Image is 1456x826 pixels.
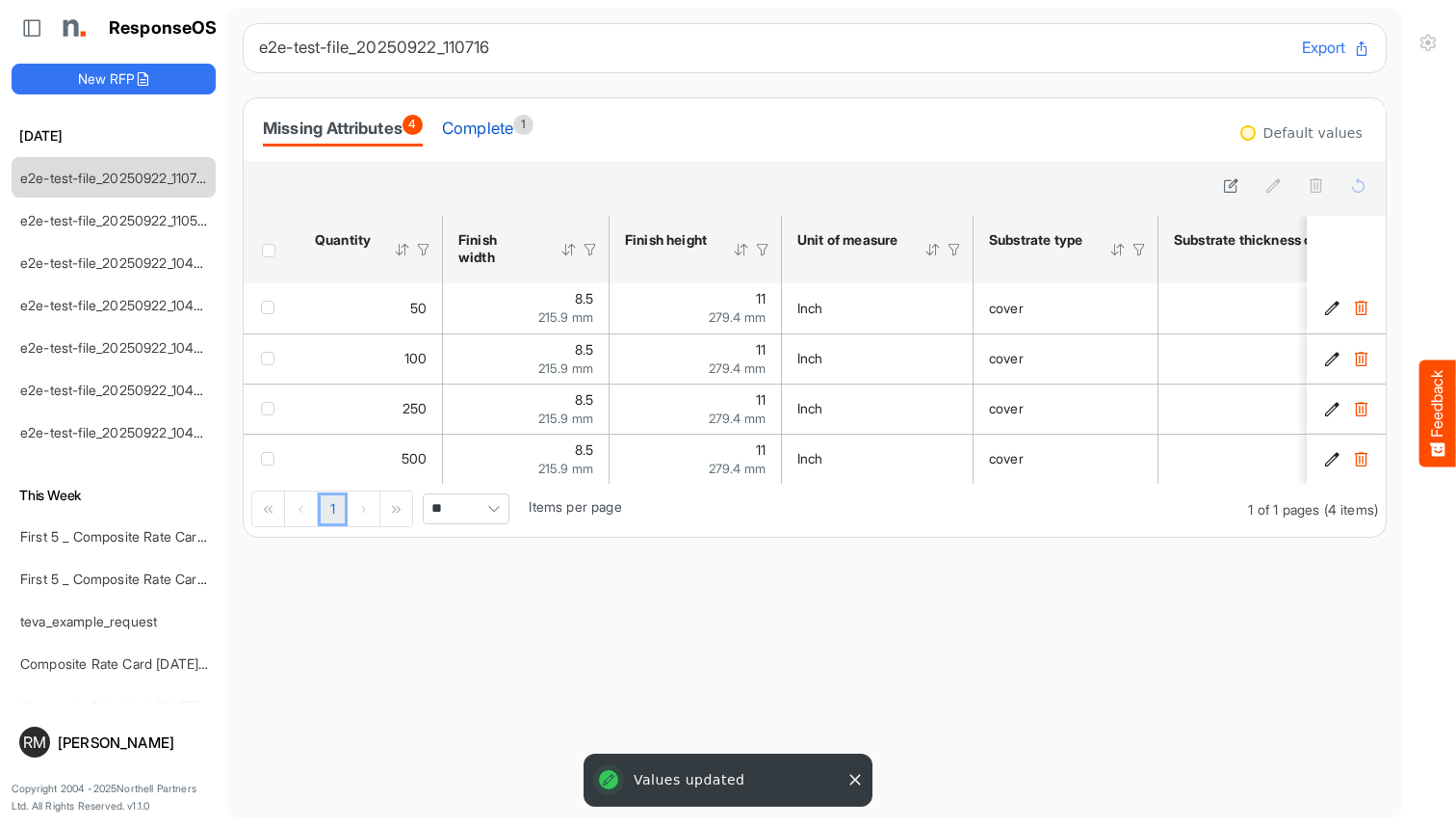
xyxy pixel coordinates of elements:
[513,115,533,135] span: 1
[109,18,218,39] h1: ResponseOS
[12,485,216,506] h6: This Week
[58,735,208,750] div: [PERSON_NAME]
[1158,434,1444,484] td: 80 is template cell Column Header httpsnorthellcomontologiesmapping-rulesmaterialhasmaterialthick...
[529,498,621,515] span: Items per page
[1351,449,1370,468] button: Delete
[754,241,771,258] div: Filter Icon
[12,64,216,94] button: New RFP
[244,283,299,333] td: checkbox
[797,300,823,316] span: Inch
[402,450,427,466] span: 500
[12,781,216,814] p: Copyright 2004 - 2025 Northell Partners Ltd. All Rights Reserved. v 1.1.0
[610,384,782,434] td: 11 is template cell Column Header httpsnorthellcomontologiesmapping-rulesmeasurementhasfinishsize...
[1322,349,1341,368] button: Edit
[443,283,610,333] td: 8.5 is template cell Column Header httpsnorthellcomontologiesmapping-rulesmeasurementhasfinishsiz...
[1322,299,1341,318] button: Edit
[244,484,1386,537] div: Pager Container
[1351,349,1370,368] button: Delete
[318,493,348,527] a: Page 1 of 1 Pages
[587,758,869,803] div: Values updated
[575,290,593,306] span: 8.5
[974,384,1158,434] td: cover is template cell Column Header httpsnorthellcomontologiesmapping-rulesmaterialhassubstratem...
[380,492,412,526] div: Go to last page
[20,339,217,356] a: e2e-test-file_20250922_104733
[1131,241,1148,258] div: Filter Icon
[538,411,593,426] span: 215.9 mm
[538,360,593,376] span: 215.9 mm
[974,434,1158,484] td: cover is template cell Column Header httpsnorthellcomontologiesmapping-rulesmaterialhassubstratem...
[1158,384,1444,434] td: 80 is template cell Column Header httpsnorthellcomontologiesmapping-rulesmaterialhasmaterialthick...
[1307,283,1390,333] td: 542a085a-4671-4c52-a574-cff03cf332d5 is template cell Column Header
[1302,36,1370,61] button: Export
[458,231,535,266] div: Finish width
[20,382,220,398] a: e2e-test-file_20250922_104604
[423,493,509,524] span: Pagerdropdown
[610,434,782,484] td: 11 is template cell Column Header httpsnorthellcomontologiesmapping-rulesmeasurementhasfinishsize...
[1158,283,1444,333] td: 80 is template cell Column Header httpsnorthellcomontologiesmapping-rulesmaterialhasmaterialthick...
[20,170,210,186] a: e2e-test-file_20250922_110716
[575,341,593,358] span: 8.5
[20,212,214,228] a: e2e-test-file_20250922_110529
[756,290,766,306] span: 11
[12,125,216,147] h6: [DATE]
[20,424,215,440] a: e2e-test-file_20250922_104513
[1307,384,1390,434] td: f6576914-7025-47d7-a3ca-a553d3d939ce is template cell Column Header
[538,461,593,476] span: 215.9 mm
[709,309,766,325] span: 279.4 mm
[1419,360,1456,466] button: Feedback
[244,434,299,484] td: checkbox
[1248,501,1319,518] span: 1 of 1 pages
[797,400,823,416] span: Inch
[20,571,271,587] a: First 5 _ Composite Rate Card [DATE] (2)
[1307,333,1390,384] td: 9daecfd4-4df8-4887-9702-2cfa4c7c9ddf is template cell Column Header
[1263,126,1363,140] div: Default values
[443,333,610,384] td: 8.5 is template cell Column Header httpsnorthellcomontologiesmapping-rulesmeasurementhasfinishsiz...
[782,283,974,333] td: Inch is template cell Column Header httpsnorthellcomontologiesmapping-rulesmeasurementhasunitofme...
[989,231,1084,249] div: Substrate type
[989,300,1024,316] span: cover
[403,400,427,416] span: 250
[575,391,593,408] span: 8.5
[263,115,423,142] div: Missing Attributes
[244,216,299,283] th: Header checkbox
[20,254,215,271] a: e2e-test-file_20250922_104951
[410,300,427,316] span: 50
[1322,449,1341,468] button: Edit
[443,384,610,434] td: 8.5 is template cell Column Header httpsnorthellcomontologiesmapping-rulesmeasurementhasfinishsiz...
[610,283,782,333] td: 11 is template cell Column Header httpsnorthellcomontologiesmapping-rulesmeasurementhasfinishsize...
[797,450,823,466] span: Inch
[756,341,766,358] span: 11
[20,528,271,545] a: First 5 _ Composite Rate Card [DATE] (2)
[299,434,443,484] td: 500 is template cell Column Header httpsnorthellcomontologiesmapping-rulesorderhasquantity
[974,333,1158,384] td: cover is template cell Column Header httpsnorthellcomontologiesmapping-rulesmaterialhassubstratem...
[989,400,1024,416] span: cover
[756,391,766,408] span: 11
[1324,501,1378,518] span: (4 items)
[20,655,248,672] a: Composite Rate Card [DATE]_smaller
[443,434,610,484] td: 8.5 is template cell Column Header httpsnorthellcomontologiesmapping-rulesmeasurementhasfinishsiz...
[845,770,865,789] button: Close
[782,333,974,384] td: Inch is template cell Column Header httpsnorthellcomontologiesmapping-rulesmeasurementhasunitofme...
[782,434,974,484] td: Inch is template cell Column Header httpsnorthellcomontologiesmapping-rulesmeasurementhasunitofme...
[797,231,899,249] div: Unit of measure
[1351,399,1370,418] button: Delete
[1174,231,1370,249] div: Substrate thickness or weight
[989,350,1024,366] span: cover
[23,734,46,750] span: RM
[404,350,427,366] span: 100
[20,613,157,629] a: teva_example_request
[709,360,766,376] span: 279.4 mm
[415,241,432,258] div: Filter Icon
[709,411,766,426] span: 279.4 mm
[315,231,369,249] div: Quantity
[348,492,380,526] div: Go to next page
[53,9,91,47] img: Northell
[625,231,708,249] div: Finish height
[782,384,974,434] td: Inch is template cell Column Header httpsnorthellcomontologiesmapping-rulesmeasurementhasunitofme...
[285,492,318,526] div: Go to previous page
[259,40,1287,56] h6: e2e-test-file_20250922_110716
[575,441,593,458] span: 8.5
[756,441,766,458] span: 11
[403,115,423,135] span: 4
[299,333,443,384] td: 100 is template cell Column Header httpsnorthellcomontologiesmapping-rulesorderhasquantity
